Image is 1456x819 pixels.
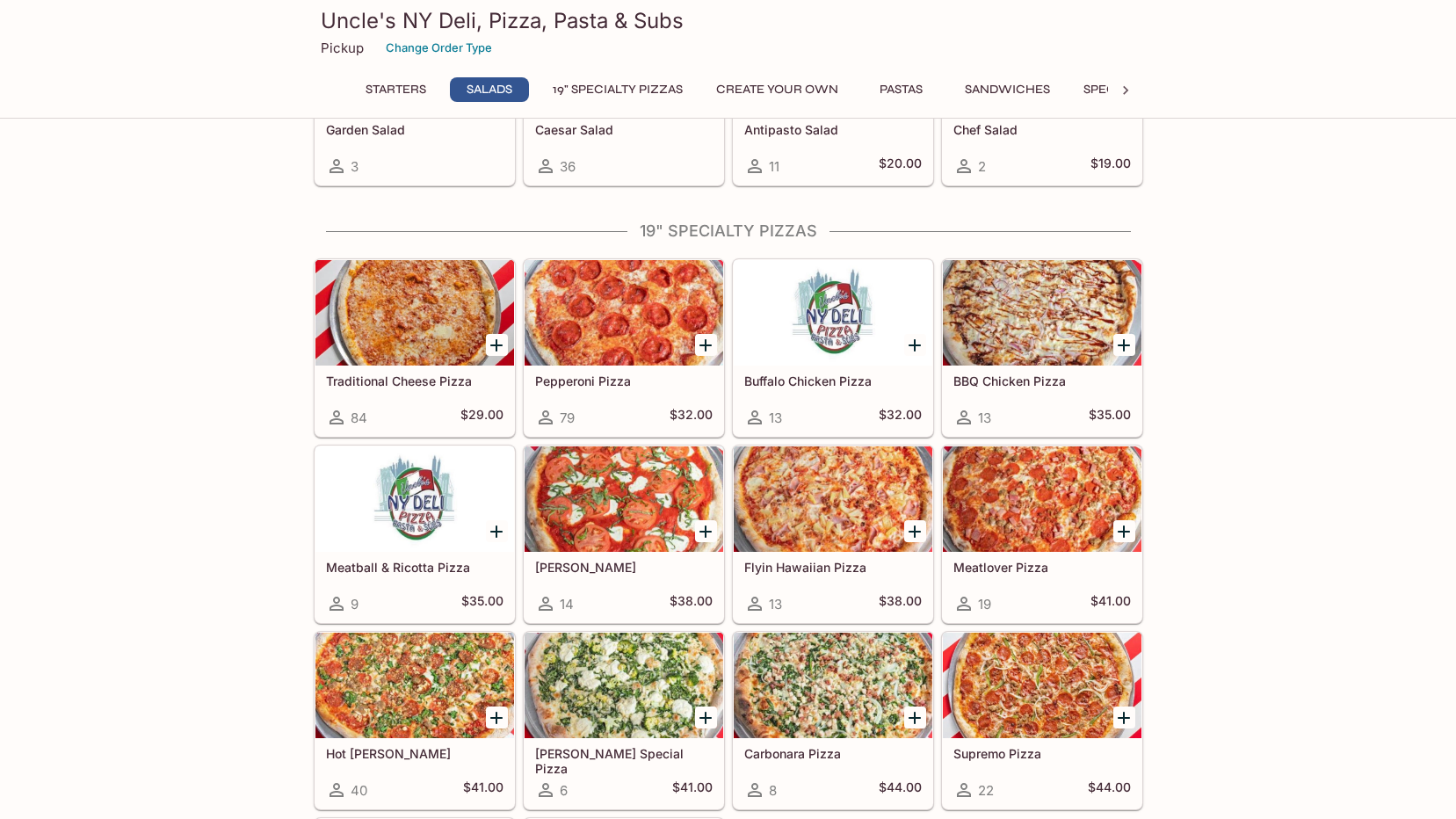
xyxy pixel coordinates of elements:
[315,446,514,552] div: Meatball & Ricotta Pizza
[744,122,922,137] h5: Antipasto Salad
[955,77,1060,102] button: Sandwiches
[463,779,503,801] h5: $41.00
[1113,520,1135,542] button: Add Meatlover Pizza
[315,633,514,738] div: Hot Jimmy Pizza
[978,158,986,175] span: 2
[879,779,922,801] h5: $44.00
[670,407,713,428] h5: $32.00
[769,782,777,799] span: 8
[862,77,941,102] button: Pastas
[315,446,515,623] a: Meatball & Ricotta Pizza9$35.00
[525,260,723,366] div: Pepperoni Pizza
[326,373,503,388] h5: Traditional Cheese Pizza
[695,520,717,542] button: Add Margherita Pizza
[461,593,503,614] h5: $35.00
[879,593,922,614] h5: $38.00
[351,409,367,426] span: 84
[942,446,1142,623] a: Meatlover Pizza19$41.00
[904,707,926,728] button: Add Carbonara Pizza
[450,77,529,102] button: Salads
[378,34,500,62] button: Change Order Type
[535,373,713,388] h5: Pepperoni Pizza
[315,259,515,437] a: Traditional Cheese Pizza84$29.00
[879,156,922,177] h5: $20.00
[525,446,723,552] div: Margherita Pizza
[734,633,932,738] div: Carbonara Pizza
[1113,707,1135,728] button: Add Supremo Pizza
[351,782,367,799] span: 40
[321,7,1136,34] h3: Uncle's NY Deli, Pizza, Pasta & Subs
[1089,407,1131,428] h5: $35.00
[942,632,1142,809] a: Supremo Pizza22$44.00
[769,409,782,426] span: 13
[524,632,724,809] a: [PERSON_NAME] Special Pizza6$41.00
[672,779,713,801] h5: $41.00
[942,259,1142,437] a: BBQ Chicken Pizza13$35.00
[315,260,514,366] div: Traditional Cheese Pizza
[943,633,1141,738] div: Supremo Pizza
[670,593,713,614] h5: $38.00
[315,632,515,809] a: Hot [PERSON_NAME]40$41.00
[943,260,1141,366] div: BBQ Chicken Pizza
[733,446,933,623] a: Flyin Hawaiian Pizza13$38.00
[978,782,994,799] span: 22
[744,746,922,761] h5: Carbonara Pizza
[326,560,503,575] h5: Meatball & Ricotta Pizza
[744,373,922,388] h5: Buffalo Chicken Pizza
[351,158,359,175] span: 3
[769,158,779,175] span: 11
[486,520,508,542] button: Add Meatball & Ricotta Pizza
[879,407,922,428] h5: $32.00
[486,334,508,356] button: Add Traditional Cheese Pizza
[560,158,576,175] span: 36
[321,40,364,56] p: Pickup
[695,707,717,728] button: Add Butch Special Pizza
[524,446,724,623] a: [PERSON_NAME]14$38.00
[460,407,503,428] h5: $29.00
[326,122,503,137] h5: Garden Salad
[953,560,1131,575] h5: Meatlover Pizza
[486,707,508,728] button: Add Hot Jimmy Pizza
[695,334,717,356] button: Add Pepperoni Pizza
[734,446,932,552] div: Flyin Hawaiian Pizza
[1074,77,1216,102] button: Specialty Hoagies
[706,77,848,102] button: Create Your Own
[953,122,1131,137] h5: Chef Salad
[1090,593,1131,614] h5: $41.00
[953,373,1131,388] h5: BBQ Chicken Pizza
[314,221,1143,241] h4: 19" Specialty Pizzas
[953,746,1131,761] h5: Supremo Pizza
[524,259,724,437] a: Pepperoni Pizza79$32.00
[904,334,926,356] button: Add Buffalo Chicken Pizza
[560,409,575,426] span: 79
[978,409,991,426] span: 13
[1090,156,1131,177] h5: $19.00
[560,782,568,799] span: 6
[356,77,436,102] button: Starters
[744,560,922,575] h5: Flyin Hawaiian Pizza
[904,520,926,542] button: Add Flyin Hawaiian Pizza
[535,746,713,775] h5: [PERSON_NAME] Special Pizza
[943,446,1141,552] div: Meatlover Pizza
[978,596,991,612] span: 19
[535,122,713,137] h5: Caesar Salad
[1088,779,1131,801] h5: $44.00
[351,596,359,612] span: 9
[769,596,782,612] span: 13
[1113,334,1135,356] button: Add BBQ Chicken Pizza
[733,259,933,437] a: Buffalo Chicken Pizza13$32.00
[543,77,692,102] button: 19" Specialty Pizzas
[733,632,933,809] a: Carbonara Pizza8$44.00
[734,260,932,366] div: Buffalo Chicken Pizza
[560,596,574,612] span: 14
[525,633,723,738] div: Butch Special Pizza
[535,560,713,575] h5: [PERSON_NAME]
[326,746,503,761] h5: Hot [PERSON_NAME]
